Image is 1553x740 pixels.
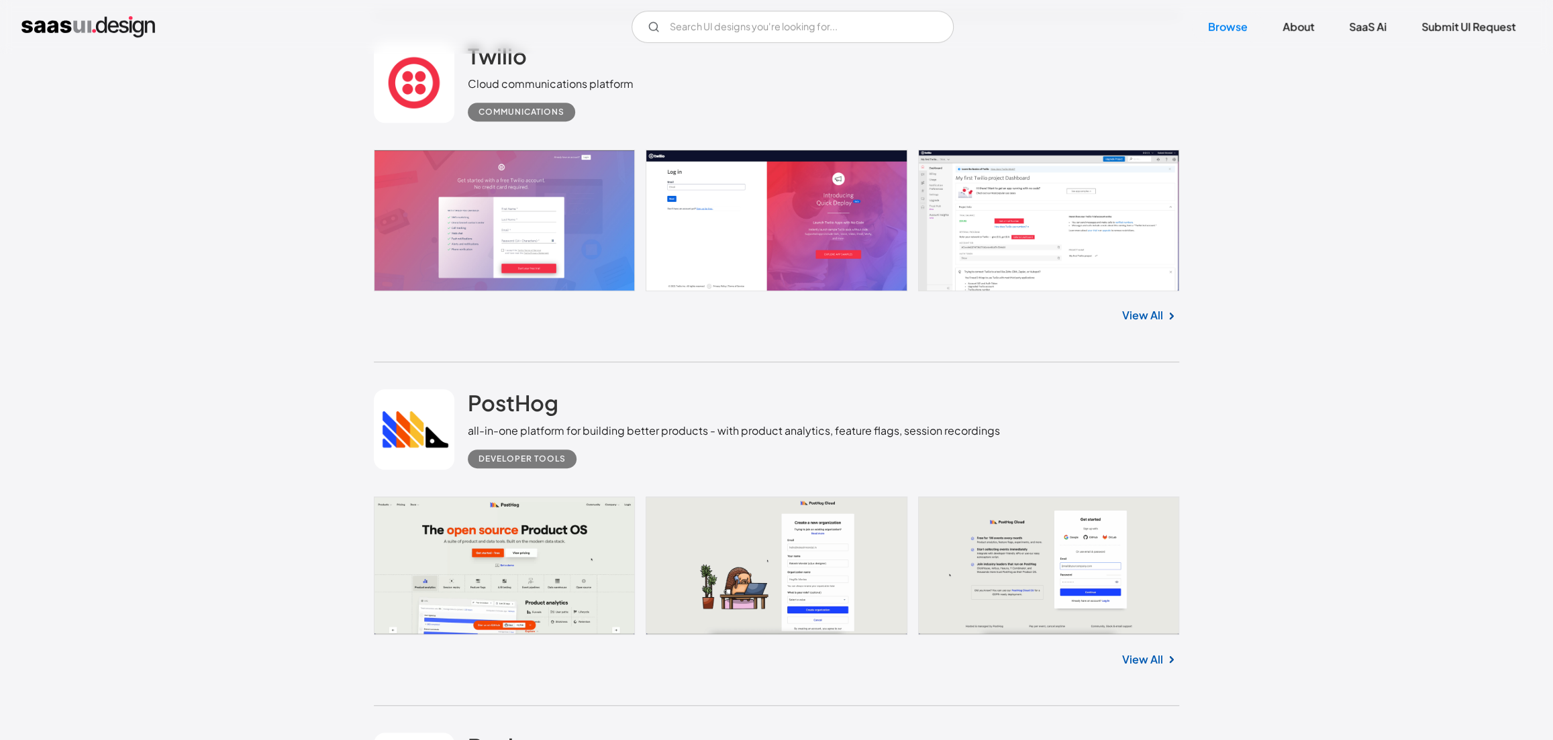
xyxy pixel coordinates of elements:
[468,423,1000,439] div: all-in-one platform for building better products - with product analytics, feature flags, session...
[468,76,634,92] div: Cloud communications platform
[468,389,558,416] h2: PostHog
[21,16,155,38] a: home
[1192,12,1264,42] a: Browse
[468,389,558,423] a: PostHog
[632,11,954,43] input: Search UI designs you're looking for...
[479,451,566,467] div: Developer tools
[632,11,954,43] form: Email Form
[479,104,564,120] div: Communications
[1122,651,1163,668] a: View All
[468,42,527,76] a: Twilio
[1266,12,1330,42] a: About
[1122,307,1163,323] a: View All
[1333,12,1403,42] a: SaaS Ai
[1405,12,1532,42] a: Submit UI Request
[468,42,527,69] h2: Twilio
